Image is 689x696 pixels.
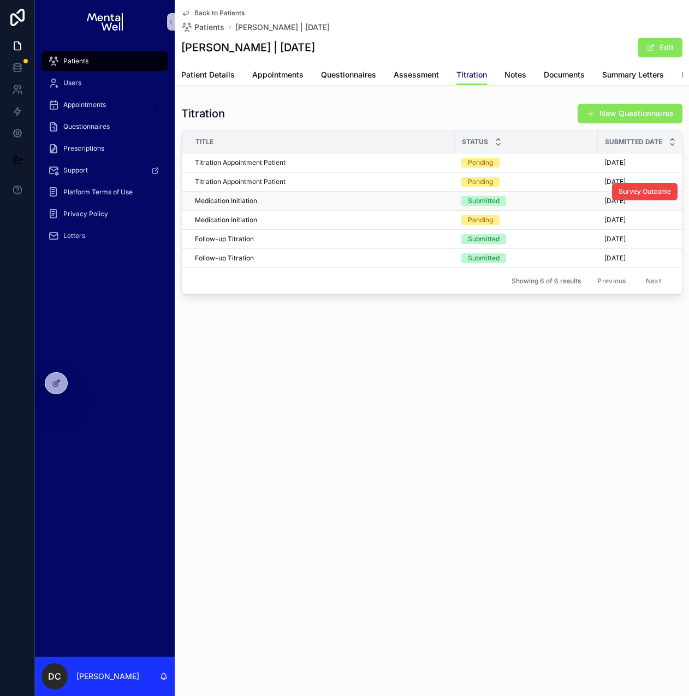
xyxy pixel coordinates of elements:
[195,235,254,243] span: Follow-up Titration
[461,234,591,244] a: Submitted
[604,158,626,167] span: [DATE]
[604,254,626,263] span: [DATE]
[63,210,108,218] span: Privacy Policy
[63,122,110,131] span: Questionnaires
[195,158,448,167] a: Titration Appointment Patient
[48,670,61,683] span: DC
[76,671,139,682] p: [PERSON_NAME]
[602,69,664,80] span: Summary Letters
[41,160,168,180] a: Support
[604,235,626,243] span: [DATE]
[252,69,304,80] span: Appointments
[181,106,225,121] h1: Titration
[578,104,682,123] button: New Questionnaires
[394,69,439,80] span: Assessment
[461,215,591,225] a: Pending
[461,196,591,206] a: Submitted
[195,158,286,167] span: Titration Appointment Patient
[638,38,682,57] button: Edit
[41,204,168,224] a: Privacy Policy
[63,100,106,109] span: Appointments
[63,188,133,197] span: Platform Terms of Use
[41,73,168,93] a: Users
[63,166,88,175] span: Support
[63,231,85,240] span: Letters
[195,138,213,146] span: Title
[194,9,245,17] span: Back to Patients
[468,234,500,244] div: Submitted
[544,65,585,87] a: Documents
[468,215,493,225] div: Pending
[195,216,257,224] span: Medication Initiation
[468,253,500,263] div: Submitted
[41,95,168,115] a: Appointments
[468,158,493,168] div: Pending
[63,79,81,87] span: Users
[544,69,585,80] span: Documents
[195,254,448,263] a: Follow-up Titration
[604,216,626,224] span: [DATE]
[195,197,257,205] span: Medication Initiation
[468,196,500,206] div: Submitted
[504,69,526,80] span: Notes
[87,13,122,31] img: App logo
[41,51,168,71] a: Patients
[461,177,591,187] a: Pending
[195,197,448,205] a: Medication Initiation
[602,65,664,87] a: Summary Letters
[394,65,439,87] a: Assessment
[456,65,487,86] a: Titration
[604,177,626,186] span: [DATE]
[612,183,678,200] button: Survey Outcome
[181,69,235,80] span: Patient Details
[462,138,488,146] span: Status
[195,216,448,224] a: Medication Initiation
[195,177,448,186] a: Titration Appointment Patient
[195,235,448,243] a: Follow-up Titration
[605,138,662,146] span: Submitted Date
[504,65,526,87] a: Notes
[619,187,671,196] span: Survey Outcome
[321,69,376,80] span: Questionnaires
[604,197,626,205] span: [DATE]
[252,65,304,87] a: Appointments
[461,158,591,168] a: Pending
[321,65,376,87] a: Questionnaires
[41,182,168,202] a: Platform Terms of Use
[195,177,286,186] span: Titration Appointment Patient
[35,44,175,260] div: scrollable content
[181,22,224,33] a: Patients
[235,22,330,33] a: [PERSON_NAME] | [DATE]
[181,65,235,87] a: Patient Details
[512,277,581,285] span: Showing 6 of 6 results
[195,254,254,263] span: Follow-up Titration
[456,69,487,80] span: Titration
[41,139,168,158] a: Prescriptions
[63,144,104,153] span: Prescriptions
[194,22,224,33] span: Patients
[181,40,315,55] h1: [PERSON_NAME] | [DATE]
[461,253,591,263] a: Submitted
[181,9,245,17] a: Back to Patients
[41,226,168,246] a: Letters
[41,117,168,136] a: Questionnaires
[63,57,88,66] span: Patients
[468,177,493,187] div: Pending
